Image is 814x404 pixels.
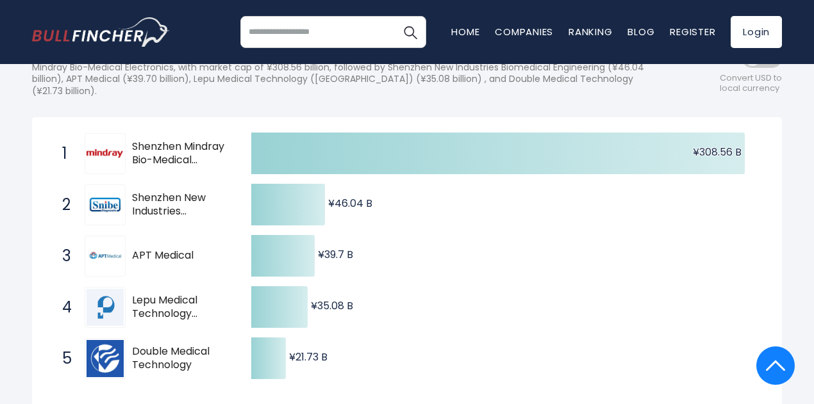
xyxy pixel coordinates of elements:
a: Companies [495,25,553,38]
span: Double Medical Technology [132,345,229,372]
a: Go to homepage [32,17,170,47]
p: The following shows the ranking of the largest Chinese companies by market cap. The top-ranking M... [32,50,667,97]
a: Ranking [569,25,612,38]
span: Shenzhen Mindray Bio-Medical Electronics [132,140,229,167]
img: Shenzhen Mindray Bio-Medical Electronics [87,149,124,159]
a: Register [670,25,715,38]
img: Double Medical Technology [87,340,124,377]
span: 4 [56,296,69,318]
img: bullfincher logo [32,17,170,47]
text: ¥21.73 B [289,350,328,364]
text: ¥308.56 B [693,145,742,159]
a: Blog [627,25,654,38]
img: Lepu Medical Technology (Beijing) [87,289,124,326]
img: Shenzhen New Industries Biomedical Engineering [87,186,124,223]
span: Lepu Medical Technology ([GEOGRAPHIC_DATA]) [132,294,254,321]
span: 1 [56,143,69,165]
span: 5 [56,348,69,369]
span: APT Medical [132,249,229,263]
span: Shenzhen New Industries Biomedical Engineering [132,191,229,218]
span: 3 [56,245,69,267]
text: ¥35.08 B [311,298,353,313]
img: APT Medical [87,238,124,275]
text: ¥39.7 B [318,247,353,262]
a: Home [451,25,479,38]
button: Search [394,16,426,48]
a: Login [731,16,782,48]
text: ¥46.04 B [328,196,372,211]
span: 2 [56,194,69,216]
span: Convert USD to local currency [720,73,782,95]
